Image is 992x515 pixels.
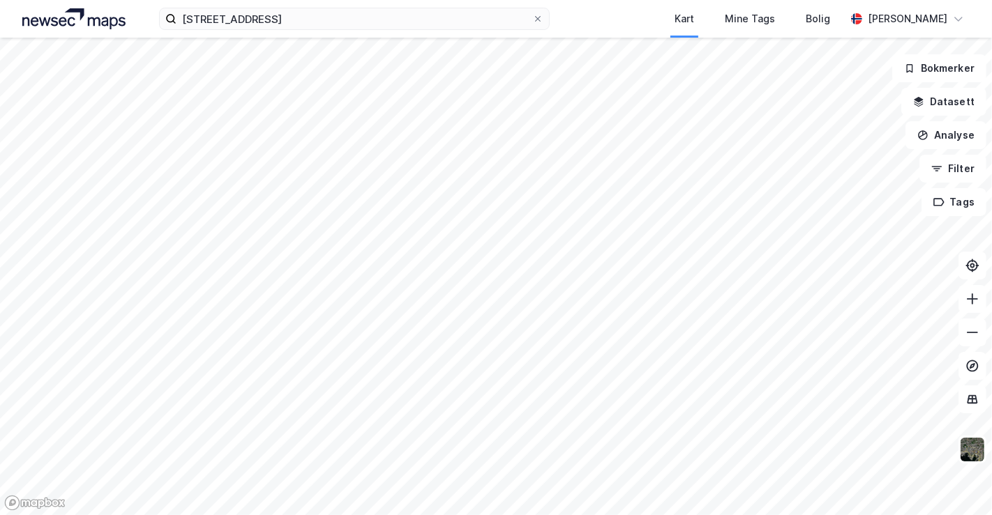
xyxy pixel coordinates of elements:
input: Søk på adresse, matrikkel, gårdeiere, leietakere eller personer [176,8,532,29]
div: [PERSON_NAME] [868,10,947,27]
div: Kart [675,10,694,27]
img: 9k= [959,436,986,463]
img: logo.a4113a55bc3d86da70a041830d287a7e.svg [22,8,126,29]
button: Bokmerker [892,54,986,82]
div: Bolig [806,10,830,27]
div: Mine Tags [725,10,775,27]
button: Tags [922,188,986,216]
a: Mapbox homepage [4,495,66,511]
button: Analyse [905,121,986,149]
iframe: Chat Widget [922,448,992,515]
button: Datasett [901,88,986,116]
button: Filter [919,155,986,183]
